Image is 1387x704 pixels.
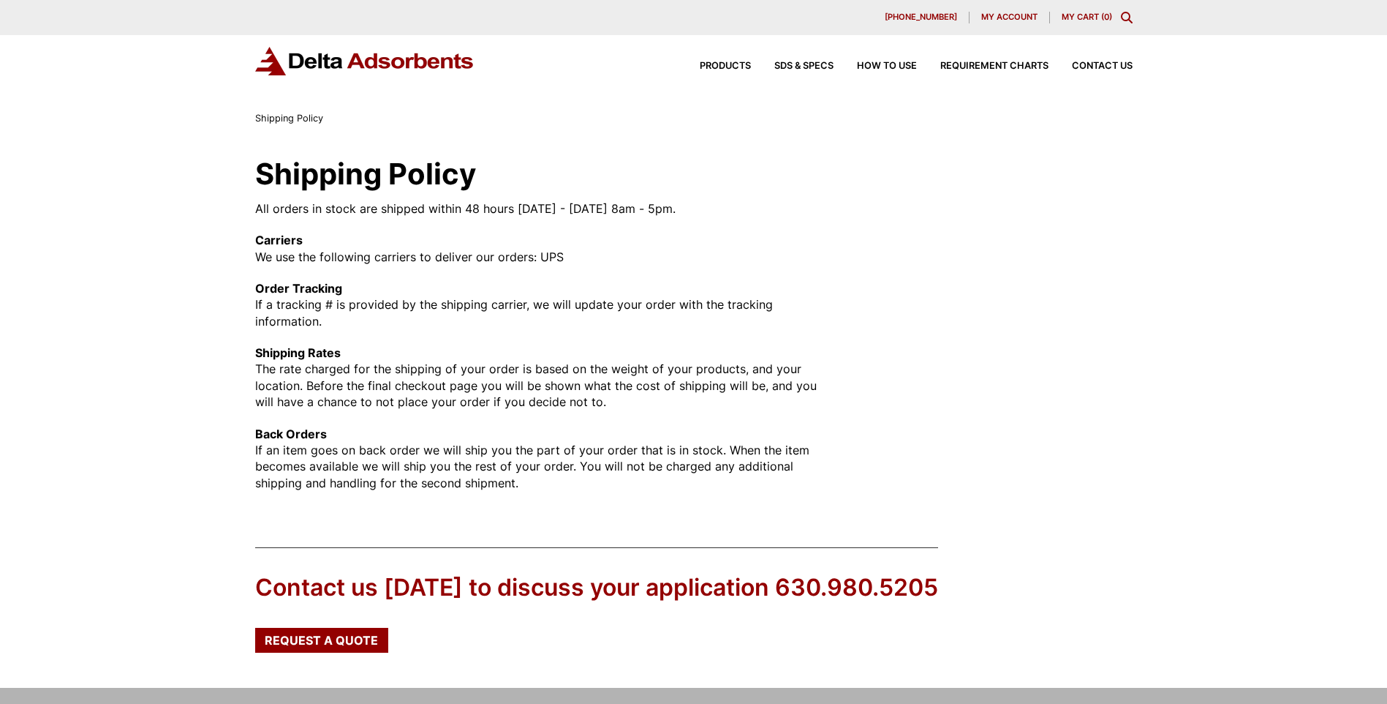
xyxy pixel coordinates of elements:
[885,13,957,21] span: [PHONE_NUMBER]
[676,61,751,71] a: Products
[255,426,828,492] p: If an item goes on back order we will ship you the part of your order that is in stock. When the ...
[1121,12,1133,23] div: Toggle Modal Content
[255,233,303,247] strong: Carriers
[255,345,828,411] p: The rate charged for the shipping of your order is based on the weight of your products, and your...
[917,61,1048,71] a: Requirement Charts
[255,160,828,189] h1: Shipping Policy
[255,345,341,360] strong: Shipping Rates
[255,281,342,296] strong: Order Tracking
[255,201,828,217] p: All orders in stock are shipped within 48 hours [DATE] - [DATE] 8am - 5pm.
[1048,61,1133,71] a: Contact Us
[255,113,323,124] span: Shipping Policy
[751,61,834,71] a: SDS & SPECS
[970,12,1050,23] a: My account
[873,12,970,23] a: [PHONE_NUMBER]
[857,61,917,71] span: How to Use
[255,572,938,604] div: Contact us [DATE] to discuss your application 630.980.5205
[940,61,1048,71] span: Requirement Charts
[1072,61,1133,71] span: Contact Us
[255,232,828,265] p: We use the following carriers to deliver our orders: UPS
[1062,12,1112,22] a: My Cart (0)
[255,280,828,329] p: If a tracking # is provided by the shipping carrier, we will update your order with the tracking ...
[774,61,834,71] span: SDS & SPECS
[700,61,751,71] span: Products
[1104,12,1109,22] span: 0
[255,628,388,653] a: Request a Quote
[255,427,327,441] strong: Back Orders
[981,13,1038,21] span: My account
[834,61,917,71] a: How to Use
[255,47,475,75] img: Delta Adsorbents
[265,634,378,646] span: Request a Quote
